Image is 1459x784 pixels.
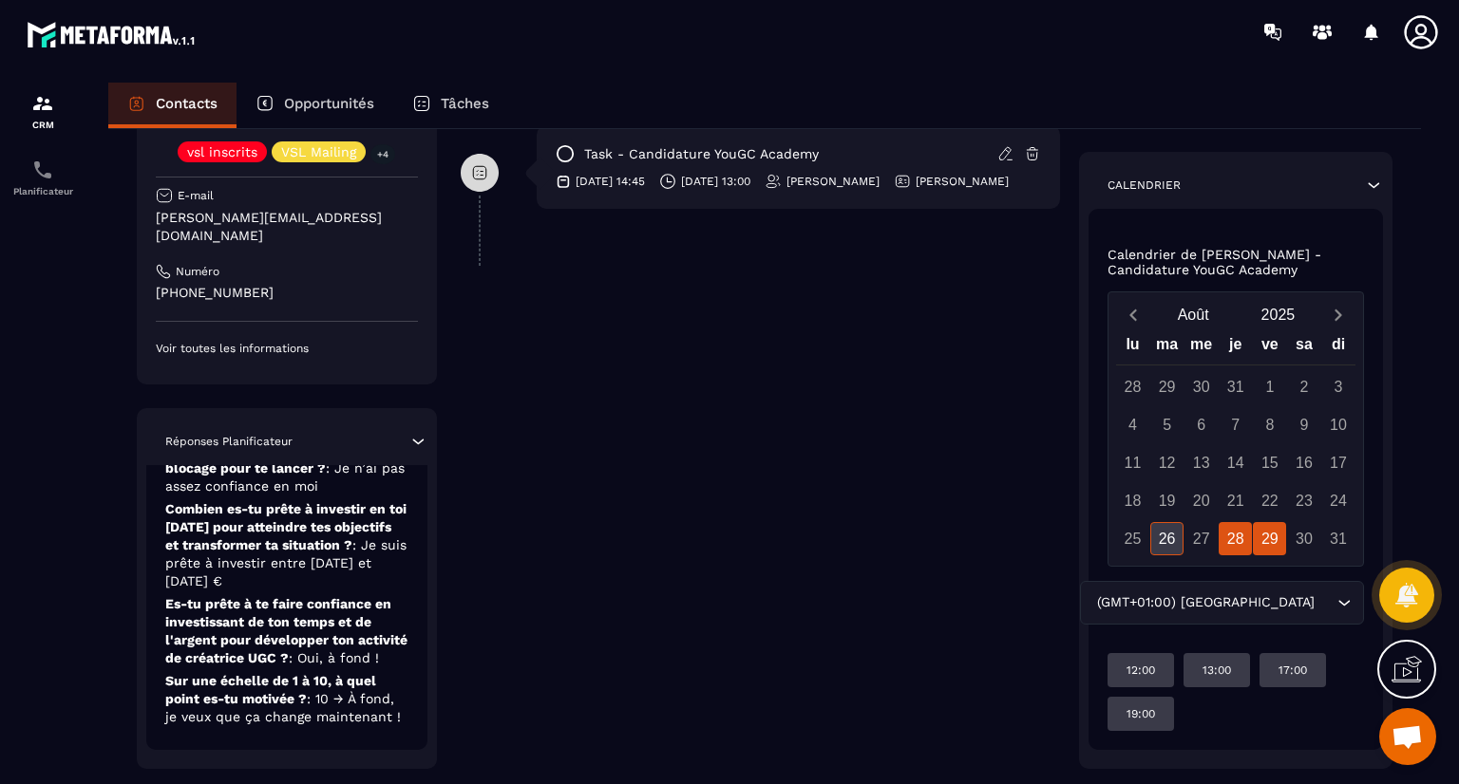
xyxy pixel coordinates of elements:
[1253,484,1286,517] div: 22
[1150,484,1184,517] div: 19
[1321,446,1355,479] div: 17
[1321,370,1355,403] div: 3
[1108,177,1181,193] p: Calendrier
[178,188,214,203] p: E-mail
[1287,522,1320,555] div: 30
[1219,331,1253,364] div: je
[31,159,54,181] img: scheduler
[5,78,81,144] a: formationformationCRM
[1219,484,1252,517] div: 21
[1151,298,1236,331] button: Open months overlay
[237,83,393,128] a: Opportunités
[1150,370,1184,403] div: 29
[1236,298,1320,331] button: Open years overlay
[1184,331,1219,364] div: me
[156,209,418,245] p: [PERSON_NAME][EMAIL_ADDRESS][DOMAIN_NAME]
[1253,522,1286,555] div: 29
[165,537,407,588] span: : Je suis prête à investir entre [DATE] et [DATE] €
[281,145,356,159] p: VSL Mailing
[31,92,54,115] img: formation
[27,17,198,51] img: logo
[1287,331,1321,364] div: sa
[1219,446,1252,479] div: 14
[1320,302,1355,327] button: Next month
[165,500,408,590] p: Combien es-tu prête à investir en toi [DATE] pour atteindre tes objectifs et transformer ta situa...
[1219,370,1252,403] div: 31
[1287,484,1320,517] div: 23
[1321,522,1355,555] div: 31
[1253,370,1286,403] div: 1
[584,145,819,163] p: task - Candidature YouGC Academy
[1219,522,1252,555] div: 28
[165,595,408,667] p: Es-tu prête à te faire confiance en investissant de ton temps et de l'argent pour développer ton ...
[1253,408,1286,441] div: 8
[1150,446,1184,479] div: 12
[1127,706,1155,721] p: 19:00
[165,441,408,495] p: Quel est aujourd’hui ton plus gros blocage pour te lancer ?
[1108,247,1365,277] p: Calendrier de [PERSON_NAME] - Candidature YouGC Academy
[1184,408,1218,441] div: 6
[1127,663,1155,678] p: 12:00
[1116,302,1151,327] button: Previous month
[1321,331,1355,364] div: di
[1184,370,1218,403] div: 30
[1150,331,1184,364] div: ma
[284,95,374,112] p: Opportunités
[1203,663,1231,678] p: 13:00
[1092,592,1318,613] span: (GMT+01:00) [GEOGRAPHIC_DATA]
[441,95,489,112] p: Tâches
[370,144,395,164] p: +4
[176,264,219,279] p: Numéro
[165,434,293,449] p: Réponses Planificateur
[1116,484,1149,517] div: 18
[1219,408,1252,441] div: 7
[1379,708,1436,765] a: Ouvrir le chat
[1287,408,1320,441] div: 9
[5,120,81,130] p: CRM
[1253,331,1287,364] div: ve
[393,83,508,128] a: Tâches
[108,83,237,128] a: Contacts
[1116,331,1356,555] div: Calendar wrapper
[5,144,81,211] a: schedulerschedulerPlanificateur
[1150,408,1184,441] div: 5
[1184,522,1218,555] div: 27
[916,174,1009,189] p: [PERSON_NAME]
[1321,484,1355,517] div: 24
[1116,370,1356,555] div: Calendar days
[1279,663,1307,678] p: 17:00
[1253,446,1286,479] div: 15
[5,186,81,196] p: Planificateur
[1184,484,1218,517] div: 20
[1116,370,1149,403] div: 28
[1150,522,1184,555] div: 26
[1321,408,1355,441] div: 10
[289,650,379,665] span: : Oui, à fond !
[1115,331,1149,364] div: lu
[576,174,645,189] p: [DATE] 14:45
[165,672,408,726] p: Sur une échelle de 1 à 10, à quel point es-tu motivée ?
[1116,522,1149,555] div: 25
[1318,592,1333,613] input: Search for option
[156,341,418,356] p: Voir toutes les informations
[1116,446,1149,479] div: 11
[1116,408,1149,441] div: 4
[156,95,218,112] p: Contacts
[1080,581,1364,625] div: Search for option
[1184,446,1218,479] div: 13
[786,174,880,189] p: [PERSON_NAME]
[187,145,257,159] p: vsl inscrits
[156,284,418,302] p: [PHONE_NUMBER]
[1287,370,1320,403] div: 2
[1287,446,1320,479] div: 16
[681,174,750,189] p: [DATE] 13:00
